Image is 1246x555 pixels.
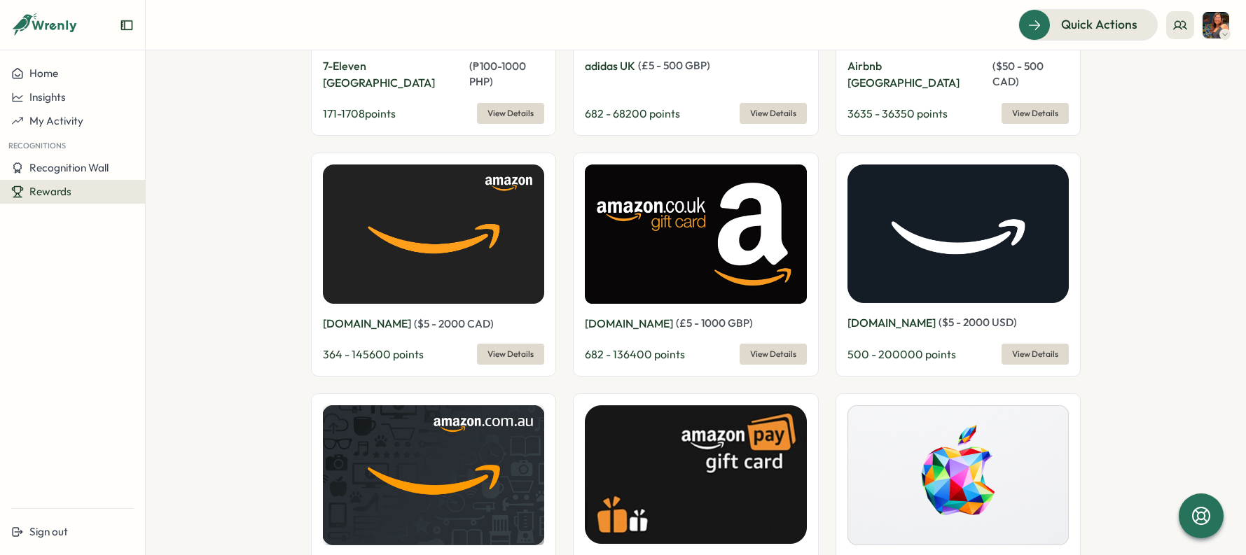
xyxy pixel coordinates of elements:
button: Expand sidebar [120,18,134,32]
img: Apple [847,405,1070,545]
span: Quick Actions [1061,15,1137,34]
span: 500 - 200000 points [847,347,956,361]
span: Rewards [29,185,71,198]
span: ( $ 5 - 2000 USD ) [939,316,1017,329]
p: adidas UK [585,57,635,75]
button: View Details [1002,103,1069,124]
span: 682 - 68200 points [585,106,680,120]
span: 3635 - 36350 points [847,106,948,120]
button: View Details [740,103,807,124]
span: View Details [1012,104,1058,123]
span: ( ₱ 100 - 1000 PHP ) [469,59,526,88]
span: View Details [487,104,534,123]
img: Amazon.co.uk [585,164,807,303]
p: Airbnb [GEOGRAPHIC_DATA] [847,57,990,92]
span: 364 - 145600 points [323,347,424,361]
button: View Details [1002,344,1069,365]
img: Amazon.com [847,164,1070,303]
p: [DOMAIN_NAME] [585,315,673,332]
span: Home [29,66,58,80]
span: ( $ 5 - 2000 CAD ) [414,317,494,330]
img: Amazon.in [585,405,807,544]
button: Quick Actions [1018,9,1158,40]
p: 7-Eleven [GEOGRAPHIC_DATA] [323,57,466,92]
img: Amazon.com.au [323,405,545,545]
span: Recognition Wall [29,161,109,174]
img: Valentina Nunez [1203,12,1229,38]
span: My Activity [29,114,83,127]
span: ( £ 5 - 1000 GBP ) [676,316,753,330]
p: [DOMAIN_NAME] [323,315,411,332]
span: 171 - 1708 points [323,106,396,120]
button: View Details [477,344,544,365]
span: ( $ 50 - 500 CAD ) [992,59,1044,88]
span: View Details [750,344,796,364]
p: [DOMAIN_NAME] [847,314,936,332]
span: 682 - 136400 points [585,347,685,361]
span: View Details [487,344,534,364]
span: Sign out [29,525,68,538]
span: Insights [29,90,66,104]
span: View Details [1012,344,1058,364]
span: View Details [750,104,796,123]
span: ( £ 5 - 500 GBP ) [638,59,710,72]
button: View Details [740,344,807,365]
img: Amazon.ca [323,164,545,304]
button: View Details [477,103,544,124]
